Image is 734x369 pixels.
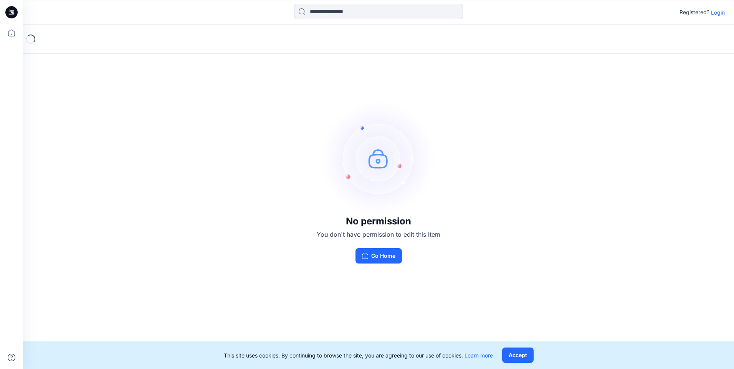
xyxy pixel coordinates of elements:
button: Accept [502,348,534,363]
p: Login [711,8,725,16]
p: You don't have permission to edit this item [317,230,440,239]
p: Registered? [679,8,709,17]
a: Learn more [465,352,493,359]
h3: No permission [317,216,440,227]
button: Go Home [355,248,402,264]
p: This site uses cookies. By continuing to browse the site, you are agreeing to our use of cookies. [224,351,493,359]
img: no-perm.svg [321,101,436,216]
